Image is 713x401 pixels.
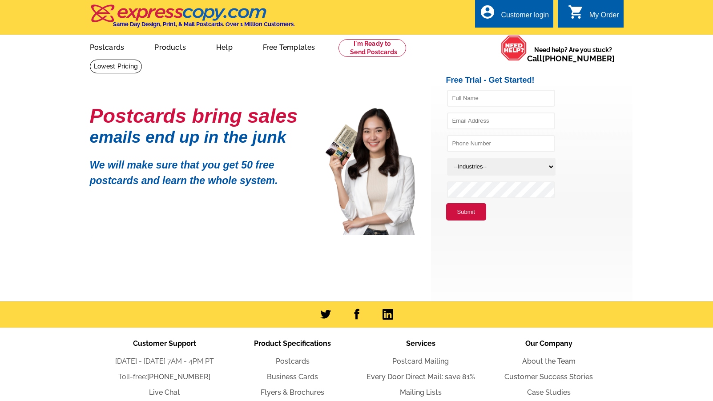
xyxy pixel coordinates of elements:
[447,112,555,129] input: Email Address
[479,10,549,21] a: account_circle Customer login
[249,36,330,57] a: Free Templates
[527,388,571,397] a: Case Studies
[527,45,619,63] span: Need help? Are you stuck?
[276,357,310,365] a: Postcards
[589,11,619,24] div: My Order
[392,357,449,365] a: Postcard Mailing
[202,36,247,57] a: Help
[447,90,555,107] input: Full Name
[90,108,312,124] h1: Postcards bring sales
[101,372,229,382] li: Toll-free:
[101,356,229,367] li: [DATE] - [DATE] 7AM - 4PM PT
[568,10,619,21] a: shopping_cart My Order
[446,76,632,85] h2: Free Trial - Get Started!
[568,4,584,20] i: shopping_cart
[406,339,435,348] span: Services
[525,339,572,348] span: Our Company
[522,357,576,365] a: About the Team
[367,373,475,381] a: Every Door Direct Mail: save 81%
[90,151,312,188] p: We will make sure that you get 50 free postcards and learn the whole system.
[267,373,318,381] a: Business Cards
[542,54,615,63] a: [PHONE_NUMBER]
[133,339,196,348] span: Customer Support
[479,4,495,20] i: account_circle
[149,388,180,397] a: Live Chat
[90,11,295,28] a: Same Day Design, Print, & Mail Postcards. Over 1 Million Customers.
[90,132,312,142] h1: emails end up in the junk
[140,36,200,57] a: Products
[113,21,295,28] h4: Same Day Design, Print, & Mail Postcards. Over 1 Million Customers.
[261,388,324,397] a: Flyers & Brochures
[527,54,615,63] span: Call
[501,11,549,24] div: Customer login
[504,373,593,381] a: Customer Success Stories
[400,388,442,397] a: Mailing Lists
[254,339,331,348] span: Product Specifications
[76,36,139,57] a: Postcards
[446,203,486,221] button: Submit
[501,35,527,61] img: help
[147,373,210,381] a: [PHONE_NUMBER]
[447,135,555,152] input: Phone Number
